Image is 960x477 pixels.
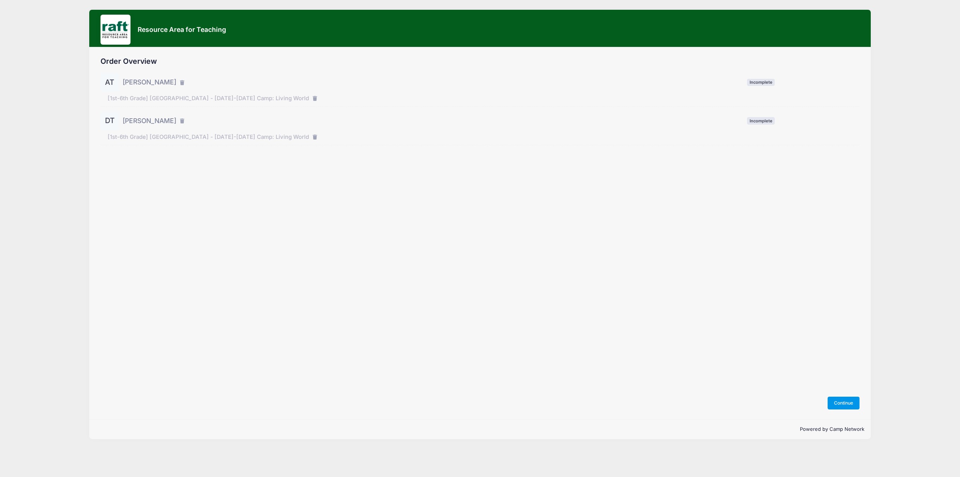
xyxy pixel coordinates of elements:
div: AT [100,73,119,92]
span: Incomplete [747,117,775,124]
h2: Order Overview [100,57,860,66]
span: Incomplete [747,79,775,86]
span: [PERSON_NAME] [123,77,176,87]
span: [1st-6th Grade] [GEOGRAPHIC_DATA] - [DATE]-[DATE] Camp: Living World [108,94,309,102]
span: [1st-6th Grade] [GEOGRAPHIC_DATA] - [DATE]-[DATE] Camp: Living World [108,133,309,141]
span: [PERSON_NAME] [123,116,176,126]
h3: Resource Area for Teaching [138,26,226,33]
button: Continue [828,397,860,409]
p: Powered by Camp Network [96,426,865,433]
div: DT [100,111,119,130]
